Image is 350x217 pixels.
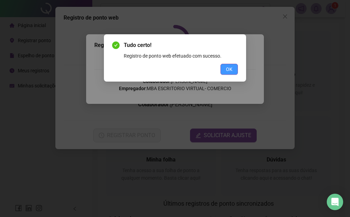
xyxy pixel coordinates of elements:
[327,194,343,210] div: Open Intercom Messenger
[124,41,238,49] span: Tudo certo!
[124,52,238,60] div: Registro de ponto web efetuado com sucesso.
[220,64,238,75] button: OK
[112,41,120,49] span: check-circle
[226,65,232,73] span: OK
